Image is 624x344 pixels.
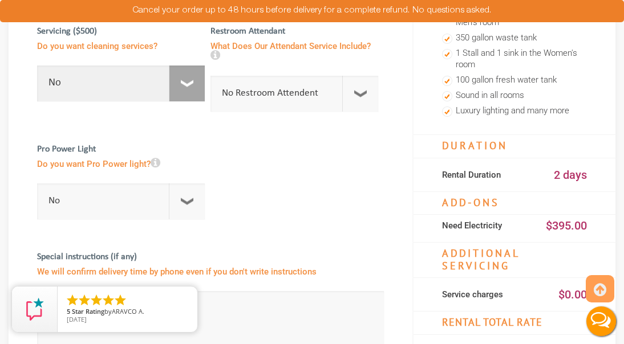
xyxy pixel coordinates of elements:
[414,242,615,278] h4: Additional Servicing
[37,143,205,181] label: Pro Power Light
[102,293,115,307] li: 
[514,215,587,236] div: $395.00
[112,307,144,316] span: ARAVCO A.
[442,46,587,73] li: 1 Stall and 1 sink in the Women's room
[114,293,127,307] li: 
[78,293,91,307] li: 
[442,88,587,104] li: Sound in all rooms
[90,293,103,307] li: 
[67,315,87,323] span: [DATE]
[514,164,587,186] div: 2 days
[210,38,378,67] span: What Does Our Attendant Service Include?
[578,298,624,344] button: Live Chat
[414,191,615,215] h4: Add-Ons
[37,38,205,57] span: Do you want cleaning services?
[210,25,378,73] label: Restroom Attendant
[37,264,384,282] span: We will confirm delivery time by phone even if you don't write instructions
[37,251,384,288] label: Special instructions (if any)
[37,25,205,63] label: Servicing ($500)
[442,164,514,186] div: Rental Duration
[442,284,514,305] div: Service charges
[442,104,587,119] li: Luxury lighting and many more
[23,298,46,321] img: Review Rating
[72,307,104,316] span: Star Rating
[442,215,514,236] div: Need Electricity
[514,284,587,305] div: $0.00
[37,156,205,175] span: Do you want Pro Power light?
[67,307,70,316] span: 5
[442,31,587,46] li: 350 gallon waste tank
[67,308,188,316] span: by
[442,73,587,88] li: 100 gallon fresh water tank
[414,134,615,158] h4: Duration
[414,311,615,335] h4: RENTAL Total RATE
[66,293,79,307] li: 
